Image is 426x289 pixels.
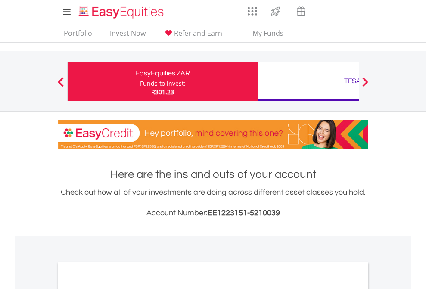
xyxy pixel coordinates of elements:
span: My Funds [240,28,296,39]
a: Refer and Earn [160,29,226,42]
span: Refer and Earn [174,28,222,38]
div: Check out how all of your investments are doing across different asset classes you hold. [58,186,368,219]
h3: Account Number: [58,207,368,219]
img: thrive-v2.svg [268,4,283,18]
a: Invest Now [106,29,149,42]
a: Notifications [314,2,336,19]
h1: Here are the ins and outs of your account [58,167,368,182]
a: Vouchers [288,2,314,18]
img: EasyEquities_Logo.png [77,5,167,19]
a: Portfolio [60,29,96,42]
img: grid-menu-icon.svg [248,6,257,16]
div: EasyEquities ZAR [73,67,252,79]
button: Previous [52,81,69,90]
a: AppsGrid [242,2,263,16]
button: Next [357,81,374,90]
div: Funds to invest: [140,79,186,88]
a: Home page [75,2,167,19]
img: EasyCredit Promotion Banner [58,120,368,149]
span: R301.23 [151,88,174,96]
a: FAQ's and Support [336,2,358,19]
img: vouchers-v2.svg [294,4,308,18]
span: EE1223151-5210039 [208,209,280,217]
a: My Profile [358,2,379,21]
